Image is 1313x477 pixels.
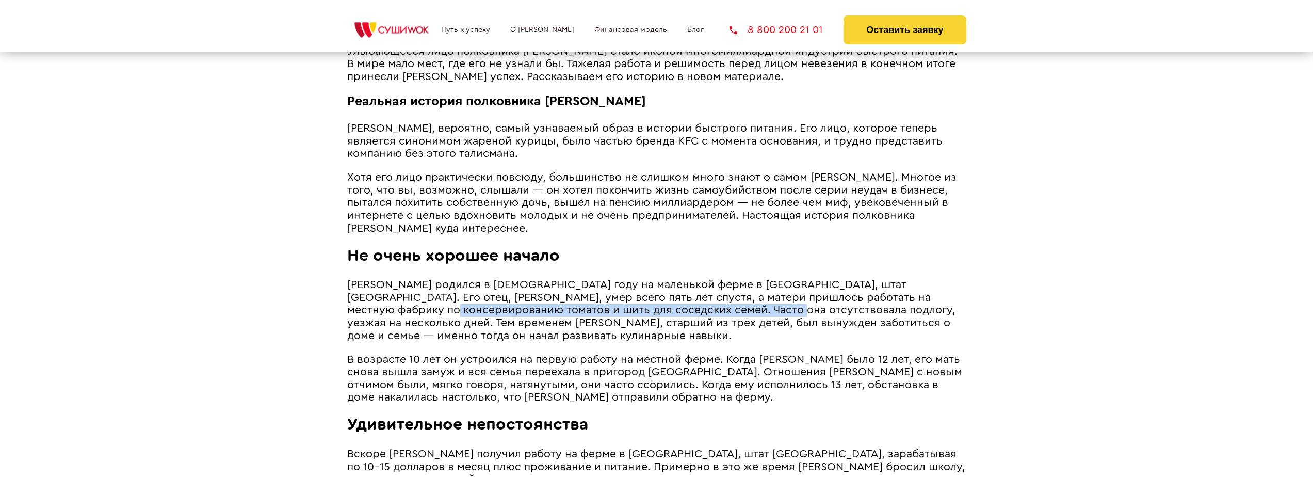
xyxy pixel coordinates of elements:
[347,46,958,82] span: Улыбающееся лицо полковника [PERSON_NAME] стало иконой многомиллиардной индустрии быстрого питани...
[748,25,823,35] span: 8 800 200 21 01
[594,26,667,34] a: Финансовая модель
[441,26,490,34] a: Путь к успеху
[347,95,646,108] span: Реальная история полковника [PERSON_NAME]
[347,123,943,159] span: [PERSON_NAME], вероятно, самый узнаваемый образ в истории быстрого питания. Его лицо, которое теп...
[844,15,966,44] button: Оставить заявку
[347,279,955,341] span: [PERSON_NAME] родился в [DEMOGRAPHIC_DATA] году на маленькой ферме в [GEOGRAPHIC_DATA], штат [GEO...
[510,26,574,34] a: О [PERSON_NAME]
[347,416,588,433] span: Удивительное непостоянства
[347,354,962,403] span: В возрасте 10 лет он устроился на первую работу на местной ферме. Когда [PERSON_NAME] было 12 лет...
[687,26,704,34] a: Блог
[730,25,823,35] a: 8 800 200 21 01
[347,247,560,264] span: Не очень хорошее начало
[347,172,957,233] span: Хотя его лицо практически повсюду, большинство не слишком много знают о самом [PERSON_NAME]. Мног...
